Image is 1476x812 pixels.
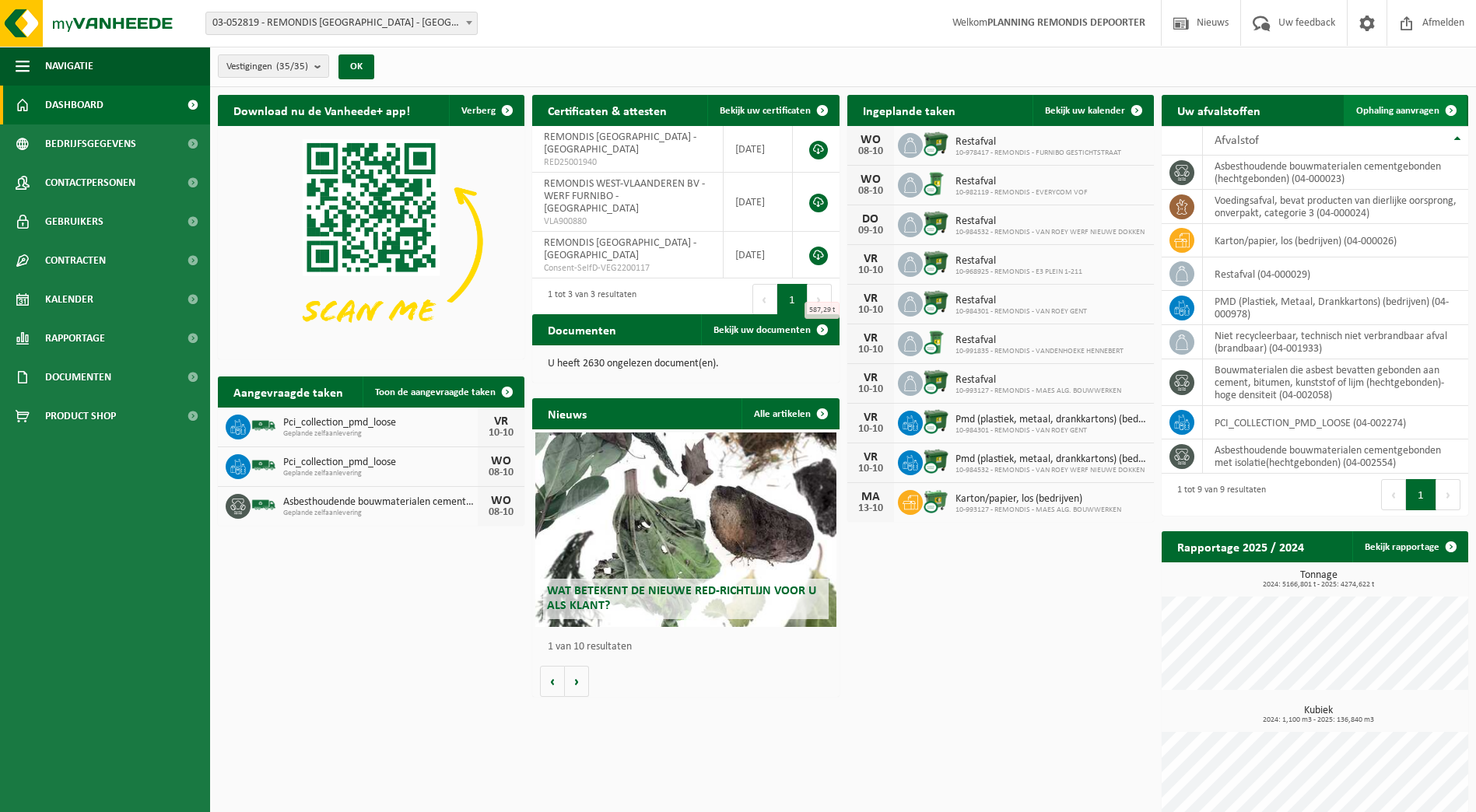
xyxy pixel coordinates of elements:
button: OK [338,54,374,79]
td: [DATE] [724,173,793,232]
span: 2024: 1,100 m3 - 2025: 136,840 m3 [1169,716,1468,724]
span: Verberg [461,106,496,116]
span: 10-984301 - REMONDIS - VAN ROEY GENT [955,307,1087,317]
div: 10-10 [486,428,517,439]
h3: Kubiek [1169,705,1468,724]
p: U heeft 2630 ongelezen document(en). [548,359,823,369]
td: karton/papier, los (bedrijven) (04-000026) [1203,224,1468,257]
span: 10-978417 - REMONDIS - FURNIBO GESTICHTSTRAAT [955,149,1121,158]
div: 08-10 [855,146,886,157]
span: Consent-SelfD-VEG2200117 [544,262,711,275]
div: 1 tot 9 van 9 resultaten [1169,478,1266,512]
div: VR [855,451,886,464]
div: VR [855,253,886,265]
img: WB-0660-CU [923,488,949,514]
strong: PLANNING REMONDIS DEPOORTER [987,17,1145,29]
span: Restafval [955,374,1121,387]
span: VLA900880 [544,215,711,228]
div: WO [855,173,886,186]
div: VR [855,372,886,384]
div: 10-10 [855,424,886,435]
div: 1 tot 3 van 3 resultaten [540,282,636,317]
a: Bekijk uw certificaten [707,95,838,126]
p: 1 van 10 resultaten [548,642,831,653]
h2: Nieuws [532,398,602,429]
h2: Certificaten & attesten [532,95,682,125]
span: Pci_collection_pmd_loose [283,417,478,429]
span: Documenten [45,358,111,397]
td: asbesthoudende bouwmaterialen cementgebonden met isolatie(hechtgebonden) (04-002554) [1203,439,1468,474]
div: 08-10 [855,186,886,197]
div: 10-10 [855,345,886,355]
div: VR [855,292,886,305]
td: voedingsafval, bevat producten van dierlijke oorsprong, onverpakt, categorie 3 (04-000024) [1203,190,1468,224]
button: Volgende [565,666,589,697]
a: Toon de aangevraagde taken [363,376,523,408]
button: 1 [1406,479,1436,510]
span: 03-052819 - REMONDIS WEST-VLAANDEREN - OOSTENDE [206,12,477,34]
h2: Download nu de Vanheede+ app! [218,95,426,125]
a: Wat betekent de nieuwe RED-richtlijn voor u als klant? [535,432,836,627]
h2: Ingeplande taken [847,95,971,125]
div: 08-10 [486,467,517,478]
span: 10-968925 - REMONDIS - E3 PLEIN 1-211 [955,268,1082,277]
td: [DATE] [724,232,793,278]
td: niet recycleerbaar, technisch niet verbrandbaar afval (brandbaar) (04-001933) [1203,325,1468,359]
span: Geplande zelfaanlevering [283,429,478,439]
span: Bekijk uw documenten [713,325,811,335]
div: 09-10 [855,226,886,236]
button: Vorige [540,666,565,697]
span: Pci_collection_pmd_loose [283,457,478,469]
div: WO [486,455,517,467]
a: Bekijk uw documenten [701,314,838,345]
span: Restafval [955,136,1121,149]
div: 10-10 [855,305,886,316]
div: 10-10 [855,384,886,395]
button: Next [808,284,832,315]
img: WB-0240-CU [923,329,949,355]
span: Ophaling aanvragen [1356,106,1439,116]
span: 10-991835 - REMONDIS - VANDENHOEKE HENNEBERT [955,347,1124,356]
span: Pmd (plastiek, metaal, drankkartons) (bedrijven) [955,414,1146,426]
span: Bekijk uw certificaten [720,106,811,116]
span: Bekijk uw kalender [1045,106,1125,116]
span: Bedrijfsgegevens [45,124,136,163]
span: Navigatie [45,47,93,86]
a: Bekijk rapportage [1352,531,1467,562]
div: 10-10 [855,464,886,474]
h2: Rapportage 2025 / 2024 [1162,531,1320,562]
img: BL-SO-LV [251,412,277,439]
div: WO [855,134,886,146]
h3: Tonnage [1169,570,1468,589]
a: Alle artikelen [742,398,838,429]
span: 10-984532 - REMONDIS - VAN ROEY WERF NIEUWE DOKKEN [955,228,1145,237]
span: Geplande zelfaanlevering [283,509,478,518]
div: DO [855,213,886,226]
span: 10-982119 - REMONDIS - EVERYCOM VOF [955,188,1088,198]
span: Product Shop [45,397,116,436]
span: 10-984532 - REMONDIS - VAN ROEY WERF NIEUWE DOKKEN [955,466,1146,475]
div: 08-10 [486,507,517,518]
span: REMONDIS [GEOGRAPHIC_DATA] - [GEOGRAPHIC_DATA] [544,237,696,261]
a: Bekijk uw kalender [1032,95,1152,126]
img: WB-1100-CU [923,408,949,435]
td: restafval (04-000029) [1203,257,1468,291]
img: WB-1100-CU [923,250,949,276]
img: WB-0240-CU [923,170,949,197]
span: Gebruikers [45,202,103,241]
span: REMONDIS WEST-VLAANDEREN BV - WERF FURNIBO - [GEOGRAPHIC_DATA] [544,178,705,215]
div: VR [855,411,886,424]
div: VR [486,415,517,428]
div: 10-10 [855,265,886,276]
span: Restafval [955,255,1082,268]
div: MA [855,491,886,503]
td: bouwmaterialen die asbest bevatten gebonden aan cement, bitumen, kunststof of lijm (hechtgebonden... [1203,359,1468,406]
span: Vestigingen [226,55,308,79]
td: PCI_COLLECTION_PMD_LOOSE (04-002274) [1203,406,1468,439]
span: 10-984301 - REMONDIS - VAN ROEY GENT [955,426,1146,436]
span: Rapportage [45,319,105,358]
span: 03-052819 - REMONDIS WEST-VLAANDEREN - OOSTENDE [205,12,478,35]
h2: Uw afvalstoffen [1162,95,1276,125]
span: Restafval [955,176,1088,188]
span: Afvalstof [1215,135,1259,147]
